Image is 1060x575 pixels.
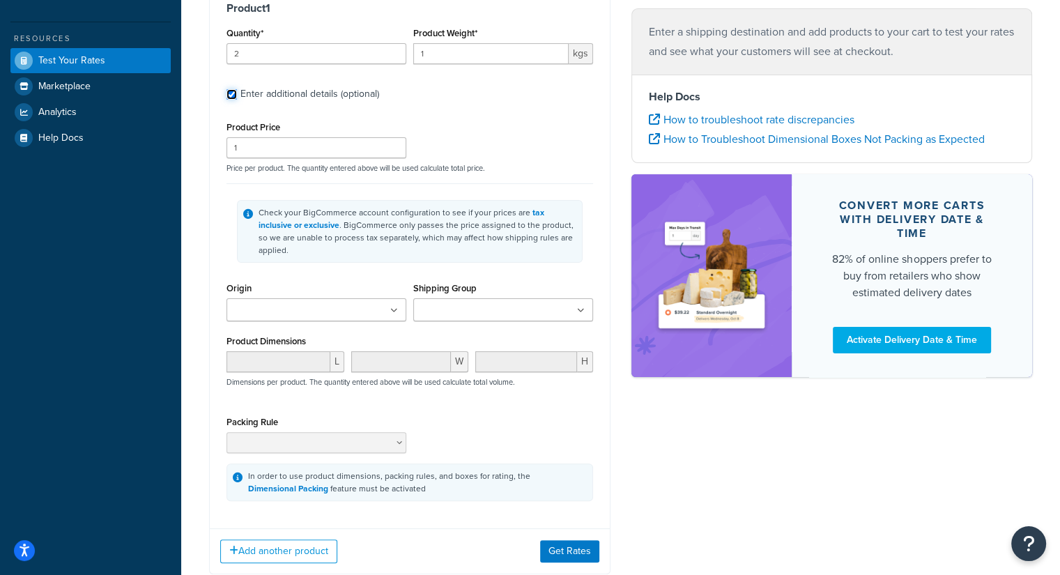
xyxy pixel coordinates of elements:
label: Product Weight* [413,28,477,38]
input: Enter additional details (optional) [226,89,237,100]
div: Convert more carts with delivery date & time [825,198,999,240]
label: Shipping Group [413,283,477,293]
a: tax inclusive or exclusive [259,206,544,231]
a: Test Your Rates [10,48,171,73]
input: 0.00 [413,43,569,64]
a: Activate Delivery Date & Time [833,326,991,353]
label: Origin [226,283,252,293]
label: Quantity* [226,28,263,38]
span: Analytics [38,107,77,118]
h4: Help Docs [649,89,1015,105]
a: How to troubleshoot rate discrepancies [649,112,854,128]
a: Dimensional Packing [248,482,328,495]
img: feature-image-ddt-36eae7f7280da8017bfb280eaccd9c446f90b1fe08728e4019434db127062ab4.png [652,195,771,356]
span: L [330,351,344,372]
span: Help Docs [38,132,84,144]
div: Enter additional details (optional) [240,84,379,104]
span: Test Your Rates [38,55,105,67]
div: Resources [10,33,171,45]
p: Price per product. The quantity entered above will be used calculate total price. [223,163,597,173]
button: Get Rates [540,540,599,562]
button: Add another product [220,539,337,563]
div: Check your BigCommerce account configuration to see if your prices are . BigCommerce only passes ... [259,206,576,256]
h3: Product 1 [226,1,593,15]
p: Dimensions per product. The quantity entered above will be used calculate total volume. [223,377,515,387]
a: Marketplace [10,74,171,99]
p: Enter a shipping destination and add products to your cart to test your rates and see what your c... [649,22,1015,61]
input: 0 [226,43,406,64]
label: Packing Rule [226,417,278,427]
div: In order to use product dimensions, packing rules, and boxes for rating, the feature must be acti... [248,470,530,495]
a: How to Troubleshoot Dimensional Boxes Not Packing as Expected [649,131,985,147]
span: kgs [569,43,593,64]
span: H [577,351,593,372]
label: Product Dimensions [226,336,306,346]
a: Help Docs [10,125,171,151]
button: Open Resource Center [1011,526,1046,561]
div: 82% of online shoppers prefer to buy from retailers who show estimated delivery dates [825,250,999,300]
span: Marketplace [38,81,91,93]
span: W [451,351,468,372]
label: Product Price [226,122,280,132]
a: Analytics [10,100,171,125]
